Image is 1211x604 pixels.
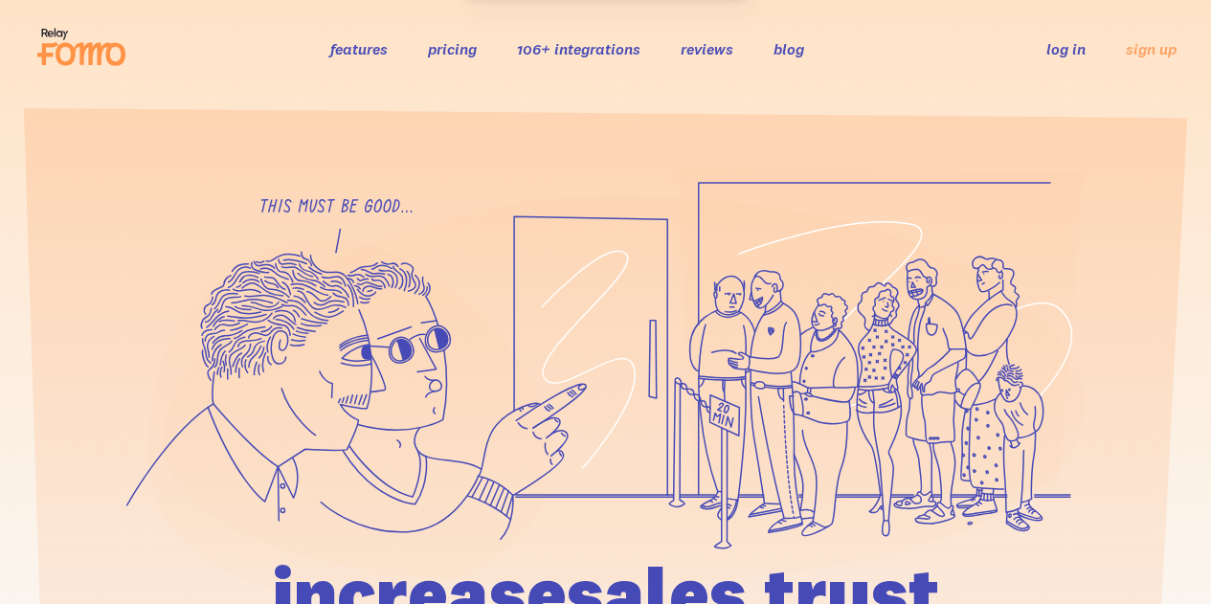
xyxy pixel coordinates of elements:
a: features [330,39,388,58]
a: blog [774,39,804,58]
a: pricing [428,39,477,58]
a: reviews [681,39,733,58]
a: sign up [1126,39,1177,59]
a: log in [1046,39,1086,58]
a: 106+ integrations [517,39,640,58]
